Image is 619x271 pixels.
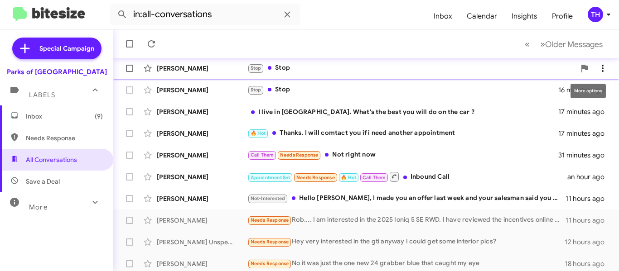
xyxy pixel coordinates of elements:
div: [PERSON_NAME] [157,107,247,116]
div: Hello [PERSON_NAME], I made you an offer last week and your salesman said you all couldn't accept... [247,193,566,204]
div: 17 minutes ago [558,129,612,138]
span: Appointment Set [251,175,290,181]
div: [PERSON_NAME] [157,194,247,203]
div: Hey very interested in the gti anyway I could get some interior pics? [247,237,565,247]
div: TH [588,7,603,22]
div: 18 hours ago [565,259,612,268]
div: Parks of [GEOGRAPHIC_DATA] [7,67,107,76]
div: 11 hours ago [566,194,612,203]
div: Thanks. I will comtact you if i need another appointment [247,128,558,138]
div: Rob.... I am interested in the 2025 Ioniq 5 SE RWD. I have reviewed the incentives online for the... [247,215,566,225]
div: I live in [GEOGRAPHIC_DATA]. What's the best you will do on the car ? [247,107,558,116]
a: Insights [504,3,545,29]
div: No it was just the one new 24 grabber blue that caught my eye [247,258,565,269]
div: [PERSON_NAME] [157,129,247,138]
span: Needs Response [251,261,289,266]
span: Labels [29,91,55,99]
span: Needs Response [296,175,335,181]
span: Needs Response [251,217,289,223]
span: » [540,38,545,50]
span: Older Messages [545,39,603,49]
a: Profile [545,3,580,29]
span: (9) [95,112,103,121]
div: Stop [247,85,558,95]
a: Special Campaign [12,38,102,59]
div: 12 hours ago [565,238,612,247]
div: 11 hours ago [566,216,612,225]
span: Special Campaign [39,44,94,53]
a: Inbox [426,3,459,29]
span: 🔥 Hot [251,130,266,136]
span: Stop [251,87,261,93]
button: Previous [519,35,535,53]
div: 31 minutes ago [558,151,612,160]
a: Calendar [459,3,504,29]
div: 17 minutes ago [558,107,612,116]
span: Not-Interested [251,195,285,201]
span: Call Them [363,175,386,181]
span: 🔥 Hot [341,175,356,181]
span: All Conversations [26,155,77,164]
span: Call Them [251,152,274,158]
nav: Page navigation example [520,35,608,53]
div: [PERSON_NAME] [157,259,247,268]
span: More [29,203,48,211]
div: [PERSON_NAME] [157,172,247,181]
span: « [525,38,530,50]
div: [PERSON_NAME] [157,151,247,160]
span: Needs Response [251,239,289,245]
div: Not right now [247,150,558,160]
span: Needs Response [280,152,319,158]
span: Needs Response [26,133,103,143]
span: Stop [251,65,261,71]
span: Inbox [26,112,103,121]
span: Save a Deal [26,177,60,186]
div: Inbound Call [247,171,567,182]
div: an hour ago [567,172,612,181]
input: Search [110,4,300,25]
div: [PERSON_NAME] [157,216,247,225]
div: More options [571,84,606,98]
button: Next [535,35,608,53]
div: 16 minutes ago [558,86,612,95]
div: [PERSON_NAME] [157,86,247,95]
button: TH [580,7,609,22]
div: [PERSON_NAME] Unspecified [157,238,247,247]
div: [PERSON_NAME] [157,64,247,73]
div: Stop [247,63,575,73]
